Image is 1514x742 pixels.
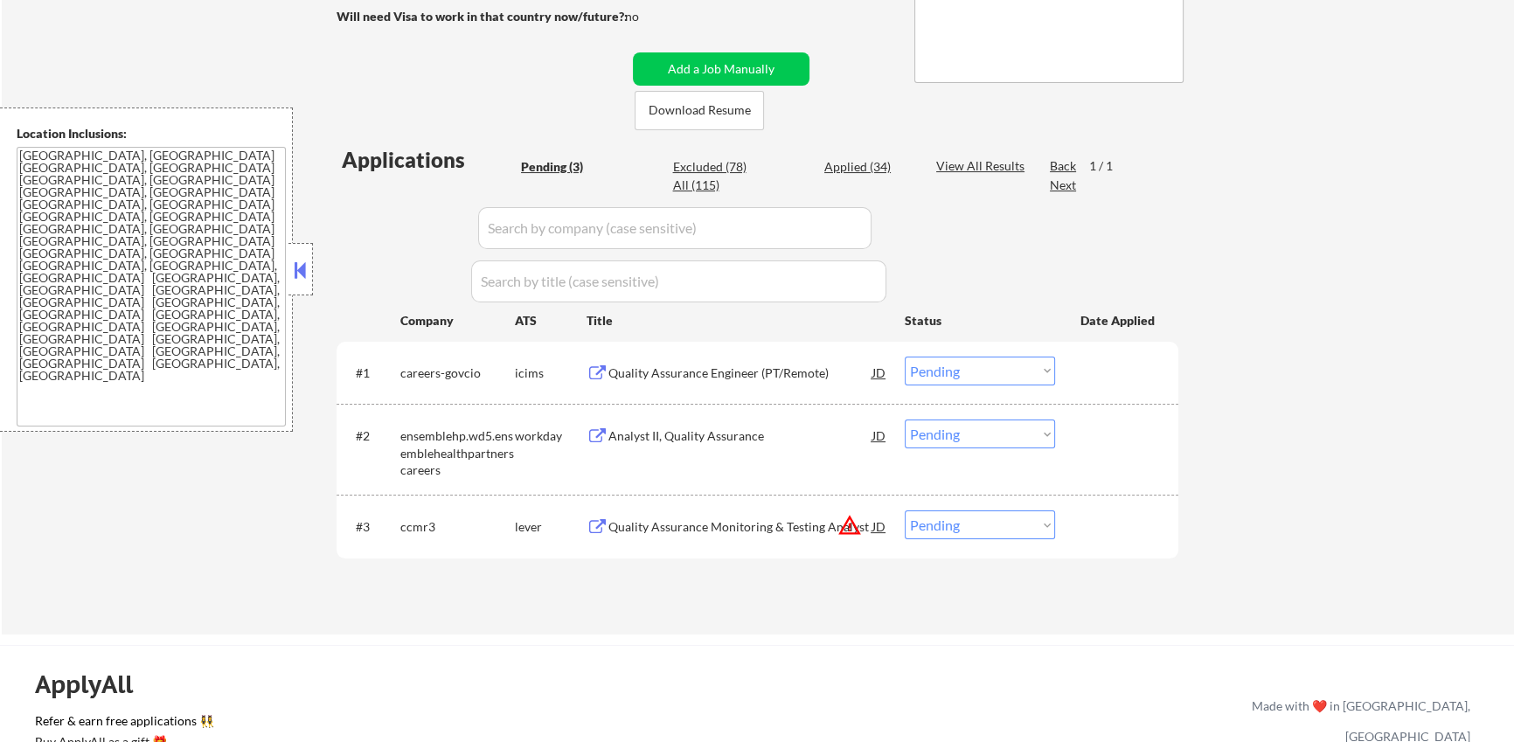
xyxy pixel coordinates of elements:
div: Date Applied [1080,312,1157,329]
div: ApplyAll [35,669,153,699]
div: Quality Assurance Engineer (PT/Remote) [608,364,872,382]
div: View All Results [936,157,1030,175]
div: Back [1050,157,1078,175]
div: lever [515,518,587,536]
div: ensemblehp.wd5.ensemblehealthpartnerscareers [400,427,515,479]
div: #2 [356,427,386,445]
div: Company [400,312,515,329]
div: JD [871,510,888,542]
input: Search by company (case sensitive) [478,207,872,249]
input: Search by title (case sensitive) [471,260,886,302]
div: workday [515,427,587,445]
div: #1 [356,364,386,382]
button: Add a Job Manually [633,52,809,86]
div: 1 / 1 [1089,157,1129,175]
div: ccmr3 [400,518,515,536]
div: no [625,8,675,25]
div: Status [905,304,1055,336]
button: warning_amber [837,513,862,537]
div: #3 [356,518,386,536]
div: JD [871,357,888,388]
div: JD [871,420,888,451]
div: Analyst II, Quality Assurance [608,427,872,445]
div: careers-govcio [400,364,515,382]
div: Quality Assurance Monitoring & Testing Analyst [608,518,872,536]
strong: Will need Visa to work in that country now/future?: [337,9,628,24]
div: Applications [342,149,515,170]
button: Download Resume [635,91,764,130]
div: Location Inclusions: [17,125,286,142]
div: Applied (34) [824,158,912,176]
div: ATS [515,312,587,329]
div: Title [587,312,888,329]
div: icims [515,364,587,382]
a: Refer & earn free applications 👯‍♀️ [35,715,886,733]
div: Pending (3) [521,158,608,176]
div: All (115) [672,177,760,194]
div: Excluded (78) [672,158,760,176]
div: Next [1050,177,1078,194]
